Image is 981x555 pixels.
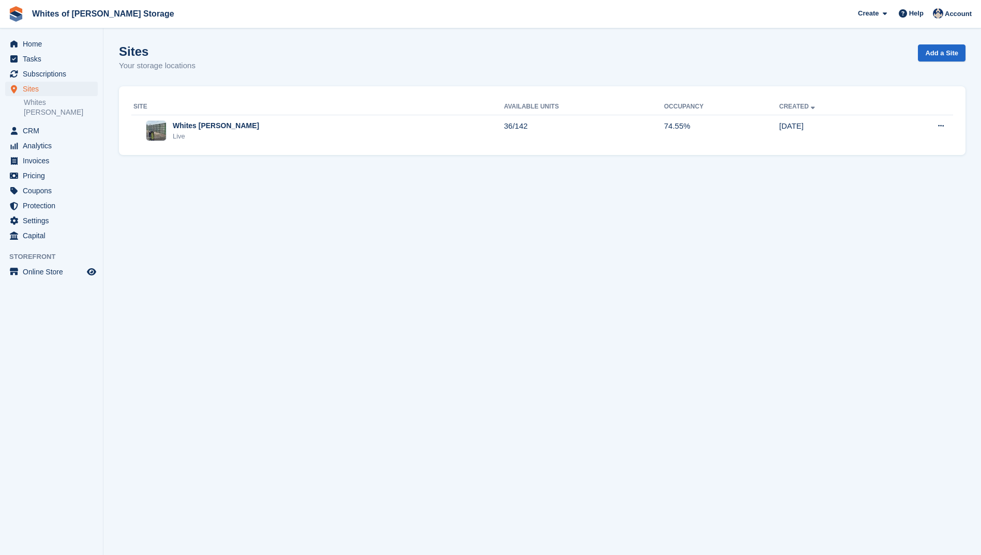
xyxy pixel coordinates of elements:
[23,153,85,168] span: Invoices
[23,228,85,243] span: Capital
[664,99,779,115] th: Occupancy
[504,99,664,115] th: Available Units
[858,8,879,19] span: Create
[23,67,85,81] span: Subscriptions
[23,37,85,51] span: Home
[23,82,85,96] span: Sites
[5,213,98,228] a: menu
[5,67,98,81] a: menu
[131,99,504,115] th: Site
[5,228,98,243] a: menu
[24,98,98,117] a: Whites [PERSON_NAME]
[85,266,98,278] a: Preview store
[5,183,98,198] a: menu
[23,213,85,228] span: Settings
[504,115,664,147] td: 36/142
[664,115,779,147] td: 74.55%
[5,138,98,153] a: menu
[933,8,943,19] img: Wendy
[28,5,178,22] a: Whites of [PERSON_NAME] Storage
[5,124,98,138] a: menu
[5,52,98,66] a: menu
[909,8,924,19] span: Help
[9,252,103,262] span: Storefront
[8,6,24,22] img: stora-icon-8386f47178a22dfd0bd8f6a31ec36ba5ce8667c1dd55bd0f319d3a0aa187defe.svg
[5,198,98,213] a: menu
[945,9,972,19] span: Account
[173,120,259,131] div: Whites [PERSON_NAME]
[779,115,889,147] td: [DATE]
[173,131,259,142] div: Live
[23,198,85,213] span: Protection
[779,103,817,110] a: Created
[23,138,85,153] span: Analytics
[5,265,98,279] a: menu
[119,60,195,72] p: Your storage locations
[23,52,85,66] span: Tasks
[5,37,98,51] a: menu
[5,153,98,168] a: menu
[5,82,98,96] a: menu
[23,124,85,138] span: CRM
[119,44,195,58] h1: Sites
[5,168,98,183] a: menu
[146,120,166,141] img: Image of Whites Earls Barton site
[918,44,965,61] a: Add a Site
[23,265,85,279] span: Online Store
[23,183,85,198] span: Coupons
[23,168,85,183] span: Pricing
